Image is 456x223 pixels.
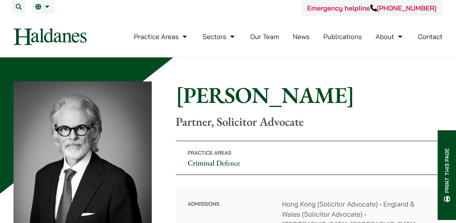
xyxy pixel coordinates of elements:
a: Practice Areas [134,32,189,41]
a: EN [35,4,51,10]
a: Publications [323,32,362,41]
img: Logo of Haldanes [13,28,87,45]
a: About [375,32,404,41]
a: Criminal Defence [188,158,240,168]
p: Partner, Solicitor Advocate [176,115,443,129]
h1: [PERSON_NAME] [176,81,443,108]
a: News [293,32,310,41]
a: Contact [418,32,443,41]
a: Sectors [203,32,236,41]
a: Our Team [250,32,279,41]
span: Practice Areas [188,149,232,156]
a: Emergency helpline[PHONE_NUMBER] [307,4,437,12]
